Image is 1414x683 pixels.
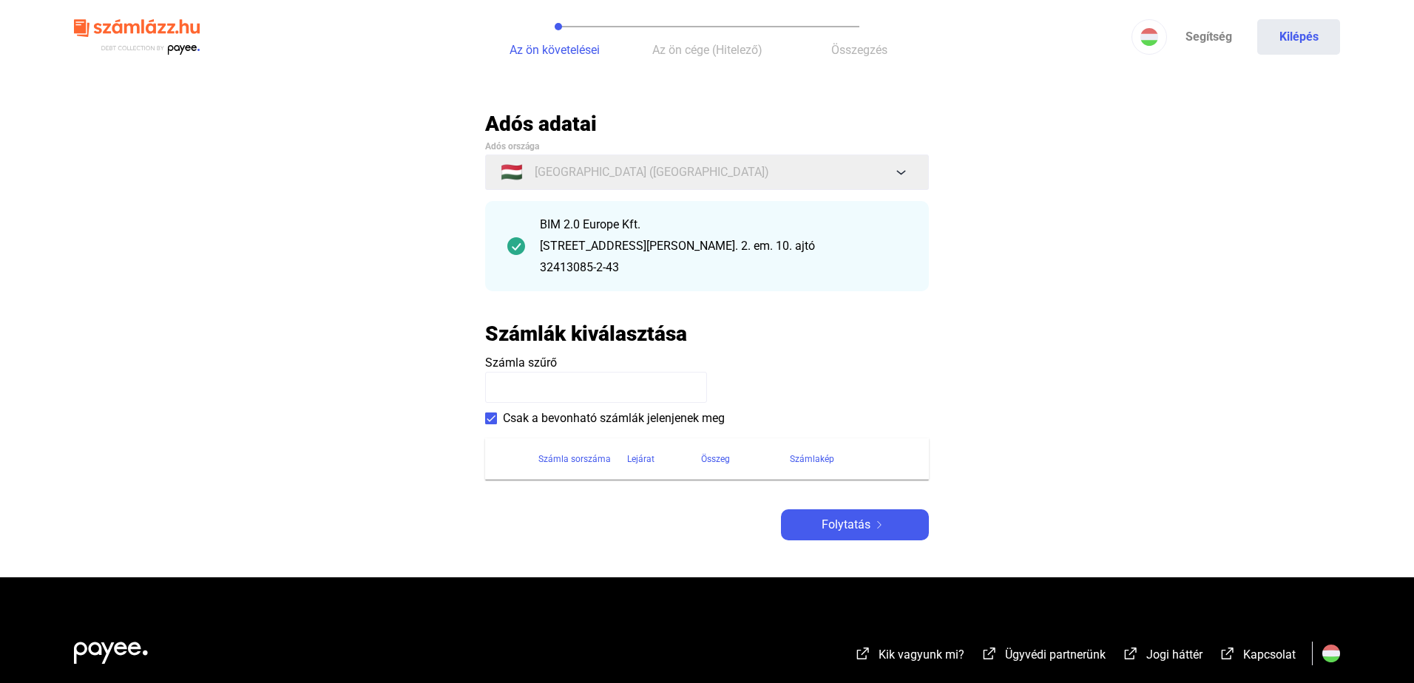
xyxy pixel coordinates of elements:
div: BIM 2.0 Europe Kft. [540,216,907,234]
img: external-link-white [1122,646,1140,661]
div: Összeg [701,450,730,468]
a: external-link-whiteJogi háttér [1122,650,1202,664]
div: Lejárat [627,450,654,468]
button: HU [1131,19,1167,55]
div: Számlakép [790,450,834,468]
span: Az ön követelései [510,43,600,57]
span: Folytatás [822,516,870,534]
div: Összeg [701,450,790,468]
div: Számlakép [790,450,911,468]
img: external-link-white [981,646,998,661]
span: Jogi háttér [1146,648,1202,662]
h2: Számlák kiválasztása [485,321,687,347]
span: [GEOGRAPHIC_DATA] ([GEOGRAPHIC_DATA]) [535,163,769,181]
button: Kilépés [1257,19,1340,55]
a: external-link-whiteÜgyvédi partnerünk [981,650,1106,664]
img: external-link-white [1219,646,1237,661]
button: Folytatásarrow-right-white [781,509,929,540]
h2: Adós adatai [485,111,929,137]
img: arrow-right-white [870,521,888,529]
img: HU [1140,28,1158,46]
a: external-link-whiteKik vagyunk mi? [854,650,964,664]
span: Összegzés [831,43,887,57]
div: Számla sorszáma [538,450,611,468]
span: Adós országa [485,141,539,152]
img: white-payee-white-dot.svg [74,633,148,664]
div: Lejárat [627,450,701,468]
span: 🇭🇺 [501,163,523,181]
span: Csak a bevonható számlák jelenjenek meg [503,410,725,427]
img: checkmark-darker-green-circle [507,237,525,255]
img: HU.svg [1322,645,1340,662]
button: 🇭🇺[GEOGRAPHIC_DATA] ([GEOGRAPHIC_DATA]) [485,154,929,190]
img: szamlazzhu-logo [74,13,200,61]
span: Az ön cége (Hitelező) [652,43,762,57]
div: [STREET_ADDRESS][PERSON_NAME]. 2. em. 10. ajtó [540,237,907,255]
span: Kapcsolat [1243,648,1296,662]
span: Ügyvédi partnerünk [1005,648,1106,662]
span: Kik vagyunk mi? [879,648,964,662]
div: Számla sorszáma [538,450,627,468]
div: 32413085-2-43 [540,259,907,276]
img: external-link-white [854,646,872,661]
span: Számla szűrő [485,356,557,370]
a: external-link-whiteKapcsolat [1219,650,1296,664]
a: Segítség [1167,19,1250,55]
